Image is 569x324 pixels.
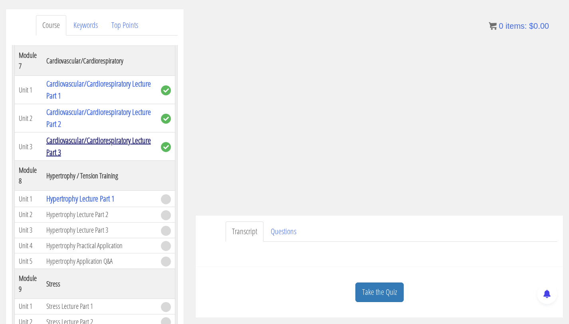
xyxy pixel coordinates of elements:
[226,221,264,242] a: Transcript
[42,253,157,269] td: Hypertrophy Application Q&A
[42,46,157,76] th: Cardiovascular/Cardiorespiratory
[15,207,42,223] td: Unit 2
[15,132,42,161] td: Unit 3
[42,269,157,299] th: Stress
[161,85,171,95] span: complete
[46,135,151,158] a: Cardiovascular/Cardiorespiratory Lecture Part 3
[15,161,42,191] th: Module 8
[15,299,42,314] td: Unit 1
[15,46,42,76] th: Module 7
[499,22,503,30] span: 0
[42,238,157,253] td: Hypertrophy Practical Application
[67,15,104,36] a: Keywords
[42,207,157,223] td: Hypertrophy Lecture Part 2
[15,269,42,299] th: Module 9
[15,191,42,207] td: Unit 1
[15,253,42,269] td: Unit 5
[264,221,303,242] a: Questions
[105,15,145,36] a: Top Points
[489,22,549,30] a: 0 items: $0.00
[529,22,533,30] span: $
[161,114,171,124] span: complete
[161,142,171,152] span: complete
[46,78,151,101] a: Cardiovascular/Cardiorespiratory Lecture Part 1
[489,22,497,30] img: icon11.png
[42,222,157,238] td: Hypertrophy Lecture Part 3
[36,15,66,36] a: Course
[529,22,549,30] bdi: 0.00
[46,193,115,204] a: Hypertrophy Lecture Part 1
[506,22,527,30] span: items:
[355,283,404,302] a: Take the Quiz
[15,238,42,253] td: Unit 4
[15,76,42,104] td: Unit 1
[42,299,157,314] td: Stress Lecture Part 1
[15,104,42,132] td: Unit 2
[46,107,151,129] a: Cardiovascular/Cardiorespiratory Lecture Part 2
[42,161,157,191] th: Hypertrophy / Tension Training
[15,222,42,238] td: Unit 3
